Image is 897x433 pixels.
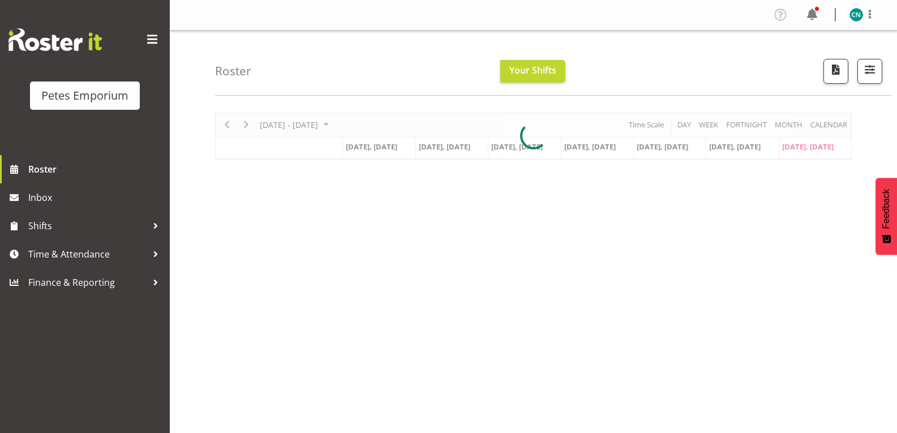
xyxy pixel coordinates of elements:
[215,65,251,78] h4: Roster
[849,8,863,22] img: christine-neville11214.jpg
[28,246,147,263] span: Time & Attendance
[28,217,147,234] span: Shifts
[28,274,147,291] span: Finance & Reporting
[823,59,848,84] button: Download a PDF of the roster according to the set date range.
[881,189,891,229] span: Feedback
[857,59,882,84] button: Filter Shifts
[28,189,164,206] span: Inbox
[28,161,164,178] span: Roster
[8,28,102,51] img: Rosterit website logo
[500,60,565,83] button: Your Shifts
[875,178,897,255] button: Feedback - Show survey
[41,87,128,104] div: Petes Emporium
[509,64,556,76] span: Your Shifts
